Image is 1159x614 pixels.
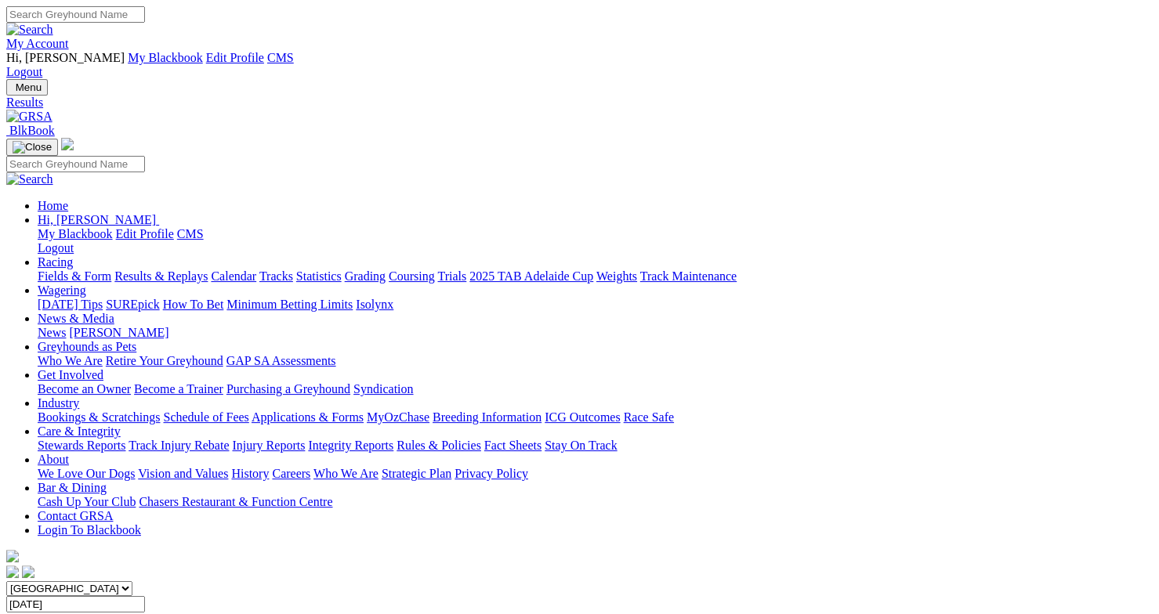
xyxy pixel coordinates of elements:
a: [PERSON_NAME] [69,326,168,339]
a: Home [38,199,68,212]
a: Hi, [PERSON_NAME] [38,213,159,226]
a: 2025 TAB Adelaide Cup [469,269,593,283]
a: Integrity Reports [308,439,393,452]
img: Close [13,141,52,153]
a: Bar & Dining [38,481,107,494]
a: Careers [272,467,310,480]
div: Bar & Dining [38,495,1153,509]
a: Privacy Policy [455,467,528,480]
img: twitter.svg [22,565,34,578]
a: Coursing [389,269,435,283]
div: Hi, [PERSON_NAME] [38,227,1153,255]
span: BlkBook [9,124,55,137]
img: Search [6,172,53,186]
a: Applications & Forms [252,410,364,424]
a: Vision and Values [138,467,228,480]
a: News [38,326,66,339]
a: Edit Profile [116,227,174,240]
a: Logout [38,241,74,255]
img: logo-grsa-white.png [6,550,19,562]
input: Search [6,156,145,172]
span: Hi, [PERSON_NAME] [38,213,156,226]
a: Bookings & Scratchings [38,410,160,424]
a: We Love Our Dogs [38,467,135,480]
a: My Blackbook [38,227,113,240]
div: Industry [38,410,1153,424]
a: Contact GRSA [38,509,113,522]
a: Results [6,96,1153,110]
a: Injury Reports [232,439,305,452]
div: News & Media [38,326,1153,340]
a: Stay On Track [545,439,617,452]
button: Toggle navigation [6,139,58,156]
a: News & Media [38,312,114,325]
a: My Blackbook [128,51,203,64]
a: Care & Integrity [38,424,121,438]
img: Search [6,23,53,37]
span: Menu [16,81,42,93]
input: Search [6,6,145,23]
div: Racing [38,269,1153,284]
a: Trials [437,269,466,283]
a: Tracks [259,269,293,283]
a: MyOzChase [367,410,429,424]
a: Logout [6,65,42,78]
a: Syndication [353,382,413,395]
a: Statistics [296,269,342,283]
a: My Account [6,37,69,50]
div: Greyhounds as Pets [38,354,1153,368]
input: Select date [6,596,145,612]
a: Results & Replays [114,269,208,283]
a: Who We Are [38,354,103,367]
a: Get Involved [38,368,103,381]
a: Edit Profile [206,51,264,64]
a: Breeding Information [433,410,541,424]
div: Wagering [38,298,1153,312]
a: Become an Owner [38,382,131,395]
span: Hi, [PERSON_NAME] [6,51,125,64]
a: How To Bet [163,298,224,311]
a: Retire Your Greyhound [106,354,223,367]
img: GRSA [6,110,53,124]
a: Chasers Restaurant & Function Centre [139,495,332,508]
a: Rules & Policies [397,439,481,452]
button: Toggle navigation [6,79,48,96]
a: Weights [596,269,637,283]
a: Track Maintenance [640,269,737,283]
a: Minimum Betting Limits [226,298,353,311]
a: Schedule of Fees [163,410,248,424]
a: Grading [345,269,386,283]
a: Fact Sheets [484,439,541,452]
a: ICG Outcomes [545,410,620,424]
a: [DATE] Tips [38,298,103,311]
img: logo-grsa-white.png [61,138,74,150]
a: Login To Blackbook [38,523,141,536]
a: Greyhounds as Pets [38,340,136,353]
div: About [38,467,1153,481]
a: Purchasing a Greyhound [226,382,350,395]
a: CMS [267,51,294,64]
a: Cash Up Your Club [38,495,136,508]
a: Wagering [38,284,86,297]
a: Become a Trainer [134,382,223,395]
a: GAP SA Assessments [226,354,336,367]
a: Isolynx [356,298,393,311]
a: About [38,453,69,466]
div: Get Involved [38,382,1153,396]
a: CMS [177,227,204,240]
a: Race Safe [623,410,673,424]
div: My Account [6,51,1153,79]
div: Care & Integrity [38,439,1153,453]
a: Industry [38,396,79,410]
a: Track Injury Rebate [129,439,229,452]
a: Who We Are [313,467,378,480]
a: Stewards Reports [38,439,125,452]
img: facebook.svg [6,565,19,578]
a: Racing [38,255,73,269]
a: SUREpick [106,298,159,311]
a: Strategic Plan [382,467,451,480]
a: Calendar [211,269,256,283]
a: BlkBook [6,124,55,137]
a: History [231,467,269,480]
